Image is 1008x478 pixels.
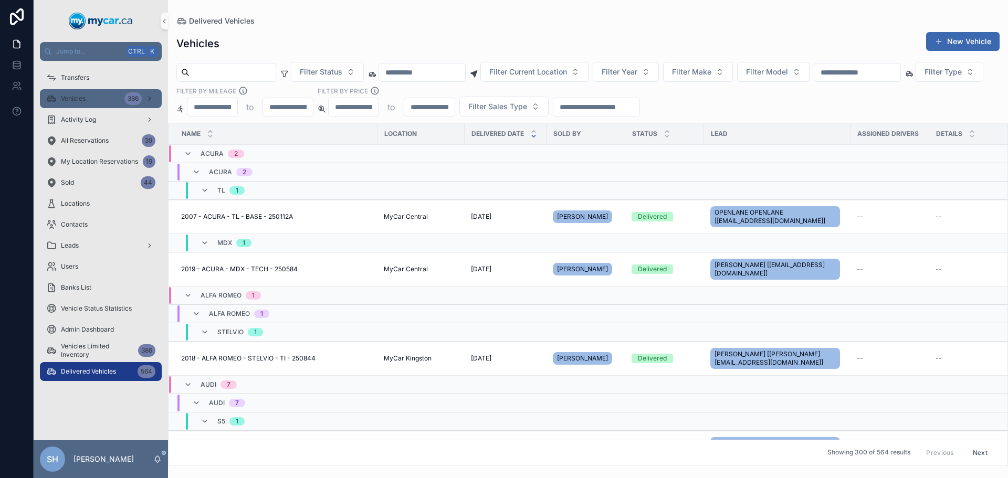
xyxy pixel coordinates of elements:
[217,186,225,195] span: TL
[61,199,90,208] span: Locations
[138,365,155,378] div: 564
[965,444,995,461] button: Next
[34,61,168,395] div: scrollable content
[827,449,910,457] span: Showing 300 of 564 results
[632,130,657,138] span: Status
[471,265,491,273] span: [DATE]
[857,265,923,273] a: --
[61,94,86,103] span: Vehicles
[936,130,962,138] span: Details
[553,130,581,138] span: Sold By
[56,47,123,56] span: Jump to...
[936,265,1002,273] a: --
[176,16,255,26] a: Delivered Vehicles
[638,354,667,363] div: Delivered
[40,42,162,61] button: Jump to...CtrlK
[246,101,254,113] p: to
[69,13,133,29] img: App logo
[936,213,942,221] span: --
[189,16,255,26] span: Delivered Vehicles
[40,68,162,87] a: Transfers
[489,67,567,77] span: Filter Current Location
[61,367,116,376] span: Delivered Vehicles
[471,354,491,363] span: [DATE]
[746,67,788,77] span: Filter Model
[557,354,608,363] span: [PERSON_NAME]
[553,439,619,456] a: [PERSON_NAME]
[217,417,225,426] span: S5
[209,310,250,318] span: ALFA ROMEO
[632,264,698,274] a: Delivered
[471,130,524,138] span: Delivered Date
[471,213,491,221] span: [DATE]
[40,320,162,339] a: Admin Dashboard
[471,354,540,363] a: [DATE]
[40,299,162,318] a: Vehicle Status Statistics
[61,178,74,187] span: Sold
[710,257,844,282] a: [PERSON_NAME] [[EMAIL_ADDRESS][DOMAIN_NAME]]
[557,265,608,273] span: [PERSON_NAME]
[61,136,109,145] span: All Reservations
[857,213,863,221] span: --
[471,213,540,221] a: [DATE]
[148,47,156,56] span: K
[40,236,162,255] a: Leads
[857,130,919,138] span: Assigned Drivers
[127,46,146,57] span: Ctrl
[181,265,371,273] a: 2019 - ACURA - MDX - TECH - 250584
[384,354,458,363] a: MyCar Kingston
[61,262,78,271] span: Users
[61,157,138,166] span: My Location Reservations
[553,208,619,225] a: [PERSON_NAME]
[737,62,810,82] button: Select Button
[182,130,201,138] span: Name
[40,110,162,129] a: Activity Log
[201,291,241,300] span: ALFA ROMEO
[143,155,155,168] div: 19
[243,239,245,247] div: 1
[61,342,134,359] span: Vehicles Limited Inventory
[936,265,942,273] span: --
[181,213,371,221] a: 2007 - ACURA - TL - BASE - 250112A
[710,346,844,371] a: [PERSON_NAME] [[PERSON_NAME][EMAIL_ADDRESS][DOMAIN_NAME]]
[260,310,263,318] div: 1
[638,212,667,221] div: Delivered
[715,261,836,278] span: [PERSON_NAME] [[EMAIL_ADDRESS][DOMAIN_NAME]]
[141,176,155,189] div: 44
[209,168,232,176] span: ACURA
[252,291,255,300] div: 1
[61,241,79,250] span: Leads
[926,32,1000,51] button: New Vehicle
[235,399,239,407] div: 7
[201,380,216,389] span: AUDI
[925,67,962,77] span: Filter Type
[291,62,364,82] button: Select Button
[40,152,162,171] a: My Location Reservations19
[632,212,698,221] a: Delivered
[73,454,134,464] p: [PERSON_NAME]
[857,213,923,221] a: --
[176,86,236,95] label: Filter By Mileage
[387,101,395,113] p: to
[384,354,432,363] span: MyCar Kingston
[663,62,733,82] button: Select Button
[384,213,428,221] span: MyCar Central
[40,89,162,108] a: Vehicles386
[61,73,89,82] span: Transfers
[181,265,298,273] span: 2019 - ACURA - MDX - TECH - 250584
[236,186,238,195] div: 1
[638,264,667,274] div: Delivered
[715,439,836,456] span: [PERSON_NAME] [[EMAIL_ADDRESS][DOMAIN_NAME]]
[384,213,458,221] a: MyCar Central
[40,194,162,213] a: Locations
[181,213,293,221] span: 2007 - ACURA - TL - BASE - 250112A
[61,115,96,124] span: Activity Log
[602,67,637,77] span: Filter Year
[201,150,224,158] span: ACURA
[40,131,162,150] a: All Reservations39
[181,354,316,363] span: 2018 - ALFA ROMEO - STELVIO - TI - 250844
[710,204,844,229] a: OPENLANE OPENLANE [[EMAIL_ADDRESS][DOMAIN_NAME]]
[227,380,230,389] div: 7
[61,220,88,229] span: Contacts
[40,362,162,381] a: Delivered Vehicles564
